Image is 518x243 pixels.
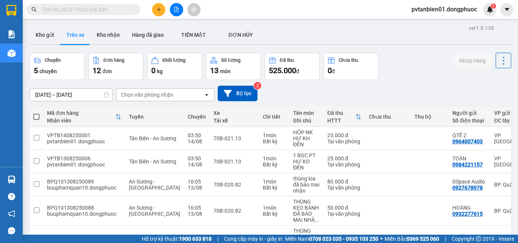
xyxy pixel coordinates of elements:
div: BPQ101308250089 [47,179,121,185]
div: BPQ101308250088 [47,205,121,211]
span: Tân Biên - An Sương [129,158,176,165]
div: TOÀN [452,155,487,161]
div: HƯ KO ĐỀN [293,158,320,171]
span: message [8,227,15,234]
span: ⚪️ [380,237,383,240]
button: Hàng đã giao [126,26,170,44]
div: buuphamquan10.dongphuoc [47,185,121,191]
span: question-circle [8,193,15,200]
span: 525.000 [269,66,296,75]
span: pvtanbien01.dongphuoc [405,5,483,14]
sup: 1 [491,3,496,9]
div: Tại văn phòng [327,138,361,144]
span: 0 [151,66,155,75]
div: Bất kỳ [263,161,286,168]
span: ... [315,217,320,223]
div: Bất kỳ [263,138,286,144]
img: logo-vxr [6,5,16,16]
span: Cung cấp máy in - giấy in: [224,235,283,243]
span: plus [156,7,162,12]
div: Chưa thu [339,58,358,63]
div: Đã thu [280,58,294,63]
div: 16:05 [188,205,206,211]
div: VPTB1308250006 [47,155,121,161]
div: 70B-023.34 [213,234,255,240]
div: 70B-020.82 [213,182,255,188]
span: [PERSON_NAME]: [2,49,79,53]
span: Miền Bắc [385,235,439,243]
button: Chưa thu0đ [323,53,378,80]
strong: 0369 525 060 [407,236,439,242]
div: Số điện thoại [452,118,487,124]
button: Trên xe [60,26,91,44]
div: Xe [213,110,255,116]
div: 14/08 [188,138,206,144]
input: Select a date range. [30,89,113,101]
button: Số lượng13món [206,53,261,80]
img: icon-new-feature [487,6,493,13]
span: đ [332,68,335,74]
div: 25.000 đ [327,155,361,161]
div: DSpace Audio [452,179,487,185]
div: Đơn hàng [104,58,124,63]
button: Kho gửi [30,26,60,44]
div: Nhân viên [47,118,115,124]
div: đã báo mai nhận [293,182,320,194]
div: 1 món [263,155,286,161]
div: 70B-021.13 [213,158,255,165]
button: Kho nhận [91,26,126,44]
div: 25.000 đ [327,132,361,138]
span: Tân Biên - An Sương [129,135,176,141]
div: 1 BỌC PT [293,152,320,158]
div: Tại văn phòng [327,211,361,217]
span: 5 [34,66,38,75]
span: 0 [328,66,332,75]
div: Mã đơn hàng [47,110,115,116]
div: THÙNG KẸO BÁNH [293,199,320,211]
div: 80.000 đ [327,179,361,185]
div: Chuyến [45,58,61,63]
button: Nhập hàng [453,54,492,67]
div: Bất kỳ [263,185,286,191]
span: | [445,235,446,243]
div: 0927678978 [452,185,483,191]
div: Chi tiết [263,114,286,120]
img: solution-icon [8,30,16,38]
div: ĐÃ BÁO MAI NHẬN HÀNG [293,211,320,223]
div: 0964007403 [452,138,483,144]
span: Miền Nam [285,235,378,243]
div: Bất kỳ [263,211,286,217]
th: Toggle SortBy [323,107,365,127]
button: plus [152,3,165,16]
button: Khối lượng0kg [147,53,202,80]
button: Chuyến5chuyến [30,53,85,80]
span: caret-down [504,6,510,13]
div: Khối lượng [162,58,185,63]
span: món [220,68,231,74]
span: ĐƠN HỦY [229,32,253,38]
span: In ngày: [2,55,46,60]
input: Tìm tên, số ĐT hoặc mã đơn [42,5,131,14]
div: thùng loa [293,176,320,182]
button: Đã thu525.000đ [265,53,320,80]
div: 16:05 [188,179,206,185]
div: Chọn văn phòng nhận [121,91,173,99]
div: 1 món [263,179,286,185]
div: Tại văn phòng [327,161,361,168]
div: 90.000 đ [327,234,361,240]
img: warehouse-icon [8,49,16,57]
button: caret-down [500,3,513,16]
div: Tại văn phòng [327,185,361,191]
div: THÙNG MÁY MAY [293,228,320,240]
div: 70B-020.82 [213,208,255,214]
div: 0984221157 [452,161,483,168]
span: 1 [492,3,494,9]
span: đơn [102,68,112,74]
div: pvtanbien01.dongphuoc [47,138,121,144]
span: notification [8,210,15,217]
div: 03:50 [188,155,206,161]
div: 16:20 [188,234,206,240]
th: Toggle SortBy [43,107,125,127]
img: logo [3,5,36,38]
sup: 2 [254,82,261,89]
